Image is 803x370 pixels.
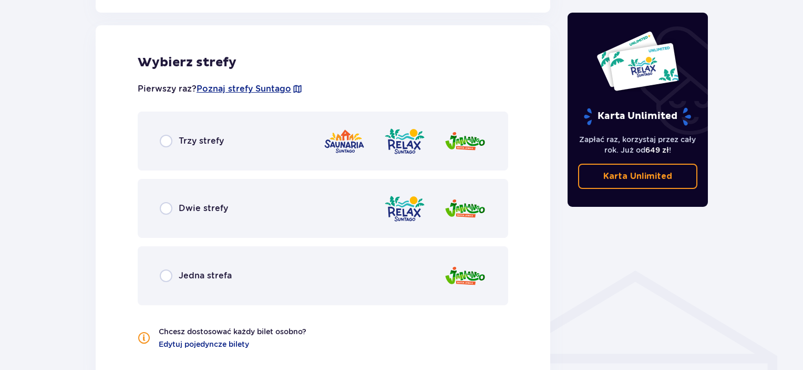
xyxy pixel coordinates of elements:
[583,107,692,126] p: Karta Unlimited
[179,203,228,214] p: Dwie strefy
[444,261,486,291] img: zone logo
[578,164,698,189] a: Karta Unlimited
[179,135,224,147] p: Trzy strefy
[384,126,426,156] img: zone logo
[384,194,426,224] img: zone logo
[138,83,303,95] p: Pierwszy raz?
[444,194,486,224] img: zone logo
[645,146,669,154] span: 649 zł
[603,171,672,182] p: Karta Unlimited
[138,55,508,71] p: Wybierz strefy
[179,270,232,282] p: Jedna strefa
[444,126,486,156] img: zone logo
[159,339,249,349] a: Edytuj pojedyncze bilety
[323,126,365,156] img: zone logo
[578,134,698,155] p: Zapłać raz, korzystaj przez cały rok. Już od !
[159,326,306,337] p: Chcesz dostosować każdy bilet osobno?
[197,83,291,95] a: Poznaj strefy Suntago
